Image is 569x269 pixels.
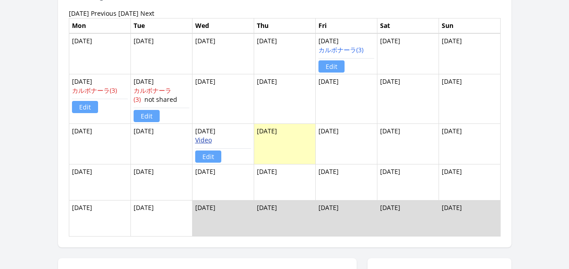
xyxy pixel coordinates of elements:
[192,200,254,236] td: [DATE]
[377,164,439,200] td: [DATE]
[192,33,254,74] td: [DATE]
[69,123,130,164] td: [DATE]
[130,74,192,123] td: [DATE]
[315,164,377,200] td: [DATE]
[254,18,315,33] th: Thu
[195,150,221,163] a: Edit
[315,18,377,33] th: Fri
[140,9,154,18] a: Next
[315,200,377,236] td: [DATE]
[254,200,315,236] td: [DATE]
[439,164,500,200] td: [DATE]
[439,123,500,164] td: [DATE]
[72,86,117,95] a: カルボナーラ(3)
[254,164,315,200] td: [DATE]
[192,164,254,200] td: [DATE]
[439,18,500,33] th: Sun
[315,33,377,74] td: [DATE]
[69,164,130,200] td: [DATE]
[254,33,315,74] td: [DATE]
[192,123,254,164] td: [DATE]
[72,101,98,113] a: Edit
[439,200,500,236] td: [DATE]
[134,86,171,104] a: カルボナーラ(3)
[130,164,192,200] td: [DATE]
[69,33,130,74] td: [DATE]
[69,74,130,123] td: [DATE]
[192,74,254,123] td: [DATE]
[377,74,439,123] td: [DATE]
[318,60,345,73] a: Edit
[377,33,439,74] td: [DATE]
[254,123,315,164] td: [DATE]
[130,18,192,33] th: Tue
[130,123,192,164] td: [DATE]
[192,18,254,33] th: Wed
[318,46,363,54] a: カルボナーラ(3)
[134,110,160,122] a: Edit
[69,9,89,18] time: [DATE]
[377,200,439,236] td: [DATE]
[439,33,500,74] td: [DATE]
[315,123,377,164] td: [DATE]
[254,74,315,123] td: [DATE]
[130,200,192,236] td: [DATE]
[130,33,192,74] td: [DATE]
[315,74,377,123] td: [DATE]
[377,123,439,164] td: [DATE]
[195,136,212,144] a: Video
[144,95,177,104] span: not shared
[118,9,139,18] a: [DATE]
[439,74,500,123] td: [DATE]
[69,200,130,236] td: [DATE]
[91,9,116,18] a: Previous
[377,18,439,33] th: Sat
[69,18,130,33] th: Mon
